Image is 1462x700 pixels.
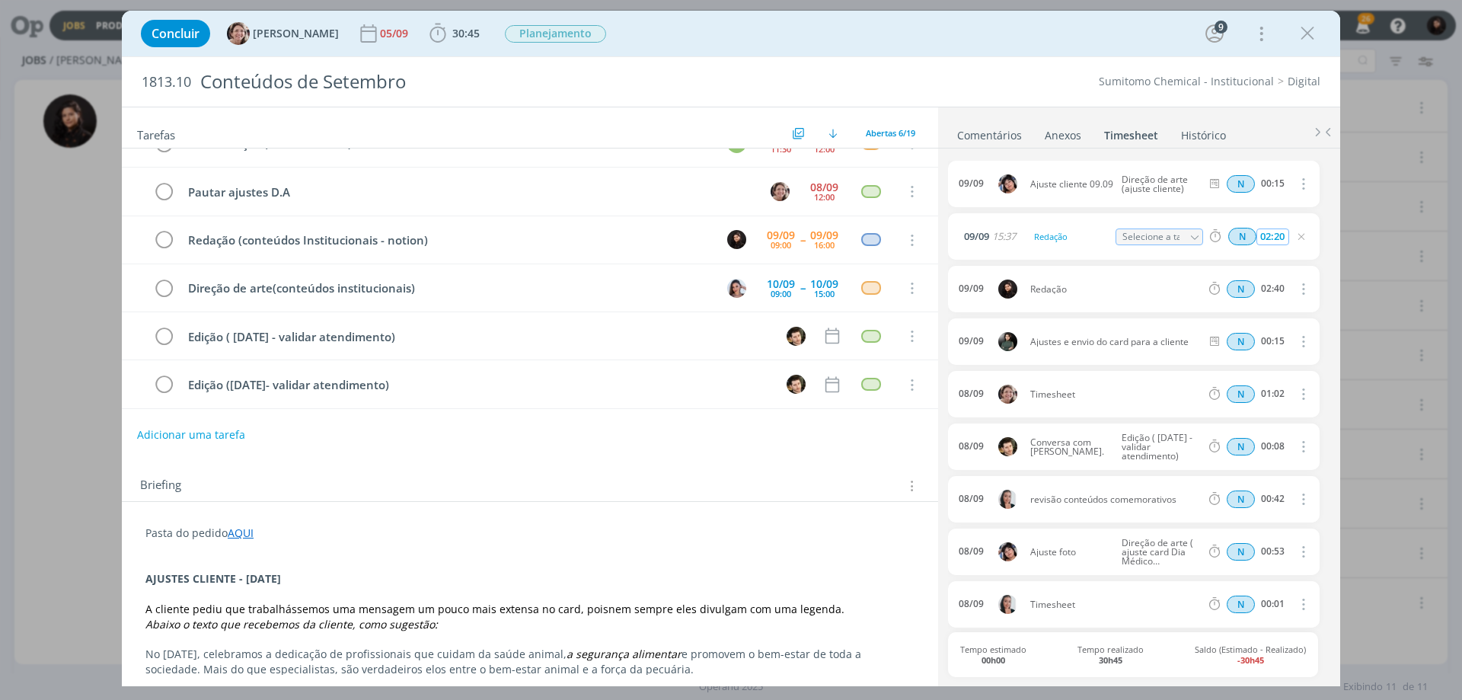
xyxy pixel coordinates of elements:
[1024,337,1206,347] span: Ajustes e envio do card para a cliente
[1227,280,1255,298] span: N
[771,182,790,201] img: A
[1227,543,1255,561] span: N
[145,617,438,631] em: Abaixo o texto que recebemos da cliente, como sugestão:
[1227,438,1255,455] div: Horas normais
[810,182,838,193] div: 08/09
[145,647,915,677] p: No [DATE], celebramos a dedicação de profissionais que cuidam da saúde animal, e promovem o bem-e...
[122,11,1340,686] div: dialog
[727,279,746,298] img: N
[998,595,1017,614] img: C
[771,289,791,298] div: 09:00
[1261,441,1285,452] div: 00:08
[814,289,835,298] div: 15:00
[181,231,713,250] div: Redação (conteúdos Institucionais - notion)
[1024,285,1206,294] span: Redação
[1227,385,1255,403] span: N
[787,375,806,394] img: V
[768,180,791,203] button: A
[1024,495,1206,504] span: revisão conteúdos comemorativos
[959,441,984,452] div: 08/09
[959,283,984,294] div: 09/09
[998,542,1017,561] img: E
[145,571,281,586] strong: AJUSTES CLIENTE - [DATE]
[1228,228,1256,245] span: N
[998,280,1017,299] img: L
[1227,438,1255,455] span: N
[771,145,791,153] div: 11:30
[1227,491,1255,508] span: N
[1237,654,1264,666] b: -30h45
[1202,21,1227,46] button: 9
[810,279,838,289] div: 10/09
[1215,21,1227,34] div: 9
[959,546,984,557] div: 08/09
[784,324,807,347] button: V
[1227,596,1255,613] span: N
[1261,283,1285,294] div: 02:40
[1024,390,1206,399] span: Timesheet
[800,283,805,293] span: --
[1227,596,1255,613] div: Horas normais
[992,232,1016,241] span: 15:37
[140,476,181,496] span: Briefing
[800,235,805,245] span: --
[142,74,191,91] span: 1813.10
[959,336,984,347] div: 09/09
[1261,494,1285,504] div: 00:42
[982,654,1005,666] b: 00h00
[998,174,1017,193] img: E
[1116,539,1203,566] span: Direção de arte ( ajuste card Dia Médico Veterinário)
[505,25,606,43] span: Planejamento
[1261,599,1285,609] div: 00:01
[1227,543,1255,561] div: Horas normais
[800,138,805,149] span: --
[998,385,1017,404] img: A
[814,241,835,249] div: 16:00
[959,494,984,504] div: 08/09
[1045,128,1081,143] div: Anexos
[452,26,480,40] span: 30:45
[956,121,1023,143] a: Comentários
[1261,336,1285,347] div: 00:15
[1227,175,1255,193] div: Horas normais
[866,127,915,139] span: Abertas 6/19
[194,63,823,101] div: Conteúdos de Setembro
[814,193,835,201] div: 12:00
[1261,388,1285,399] div: 01:02
[787,327,806,346] img: V
[767,279,795,289] div: 10/09
[771,241,791,249] div: 09:00
[1099,74,1274,88] a: Sumitomo Chemical - Institucional
[959,599,984,609] div: 08/09
[998,490,1017,509] img: C
[181,376,772,395] div: Edição ([DATE]- validar atendimento)
[227,22,339,45] button: A[PERSON_NAME]
[767,230,795,241] div: 09/09
[784,373,807,396] button: V
[253,28,339,39] span: [PERSON_NAME]
[152,27,200,40] span: Concluir
[964,232,989,241] span: 09/09
[1227,280,1255,298] div: Horas normais
[1077,644,1144,664] span: Tempo realizado
[136,421,246,449] button: Adicionar uma tarefa
[1103,121,1159,143] a: Timesheet
[380,28,411,39] div: 05/09
[959,388,984,399] div: 08/09
[1030,229,1112,245] div: Redação
[1024,438,1116,456] span: Conversa com [PERSON_NAME].
[1116,433,1203,461] span: Edição ( [DATE] - validar atendimento)
[137,124,175,142] span: Tarefas
[608,602,844,616] span: nem sempre eles divulgam com uma legenda.
[1024,548,1116,557] span: Ajuste foto
[1288,74,1320,88] a: Digital
[504,24,607,43] button: Planejamento
[567,647,682,661] em: a segurança alimentar
[810,230,838,241] div: 09/09
[1227,333,1255,350] div: Horas normais
[145,526,915,541] p: Pasta do pedido
[1227,385,1255,403] div: Horas normais
[1261,178,1285,189] div: 00:15
[1227,333,1255,350] span: N
[1180,121,1227,143] a: Histórico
